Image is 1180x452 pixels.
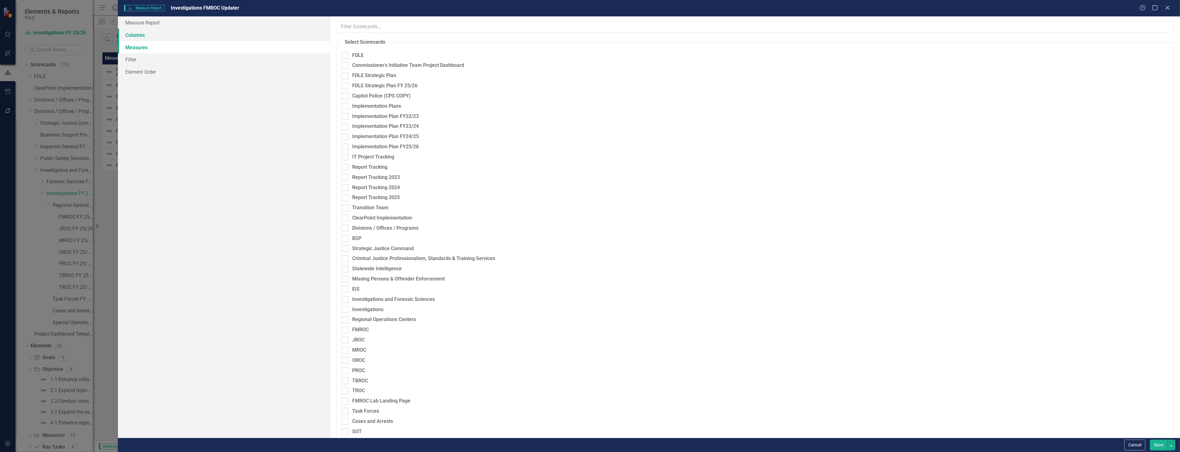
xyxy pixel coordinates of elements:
[171,5,239,11] span: Investigations FMROC Updater
[1124,440,1145,450] button: Cancel
[352,255,495,262] div: Criminal Justice Professionalism, Standards & Training Services
[352,306,383,313] div: Investigations
[352,103,401,110] div: Implementation Plans
[352,357,365,364] div: OROC
[352,62,464,69] div: Commissioner's Initiative Team Project Dashboard
[352,377,368,385] div: TBROC
[337,21,1174,33] input: Filter Scorecards...
[118,29,330,41] a: Columns
[1150,440,1167,450] button: Save
[352,174,400,181] div: Report Tracking 2023
[352,428,362,435] div: SOT
[352,215,412,222] div: ClearPoint Implementation
[352,82,417,89] div: FDLE Strategic Plan FY 25/26
[352,154,394,161] div: IT Project Tracking
[352,133,419,140] div: Implementation Plan FY24/25
[352,367,365,374] div: PROC
[124,5,164,11] span: Measure Report
[352,398,410,405] div: FMROC Lab Landing Page
[352,194,400,201] div: Report Tracking 2025
[352,143,419,150] div: Implementation Plan FY25/26
[352,387,365,394] div: TROC
[352,347,366,354] div: MROC
[118,66,330,78] a: Element Order
[352,93,411,100] div: Capitol Police (CPS COPY)
[352,164,387,171] div: Report Tracking
[352,418,393,425] div: Cases and Arrests
[352,276,445,283] div: Missing Persons & Offender Enforcement
[352,123,419,130] div: Implementation Plan FY23/24
[352,265,402,272] div: Statewide Intelligence
[352,204,388,211] div: Transition Team
[352,296,435,303] div: Investigations and Forensic Sciences
[352,52,364,59] div: FDLE
[352,337,365,344] div: JROC
[342,39,388,46] legend: Select Scorecards
[352,235,361,242] div: BSP
[352,408,379,415] div: Task Forces
[352,326,369,333] div: FMROC
[118,53,330,66] a: Filter
[352,72,396,79] div: FDLE Strategic Plan
[118,16,330,29] a: Measure Report
[352,316,416,323] div: Regional Operations Centers
[118,41,330,54] a: Measures
[352,113,419,120] div: Implementation Plan FY22/23
[352,245,414,252] div: Strategic Justice Command
[352,184,400,191] div: Report Tracking 2024
[352,225,418,232] div: Divisions / Offices / Programs
[352,286,360,293] div: EIS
